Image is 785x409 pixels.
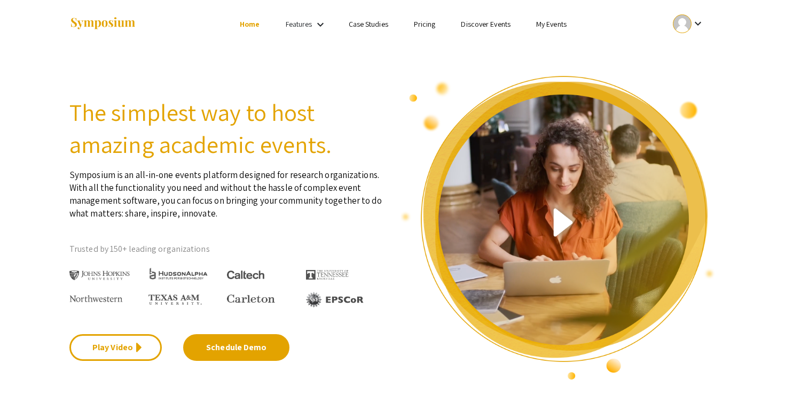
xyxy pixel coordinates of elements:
img: Johns Hopkins University [69,271,130,281]
button: Expand account dropdown [662,12,716,36]
a: Home [240,19,260,29]
a: Pricing [414,19,436,29]
a: My Events [536,19,567,29]
mat-icon: Expand Features list [314,18,327,31]
a: Schedule Demo [183,334,289,361]
img: Texas A&M University [148,295,202,305]
img: Carleton [227,295,275,303]
img: Symposium by ForagerOne [69,17,136,31]
a: Discover Events [461,19,511,29]
a: Features [286,19,312,29]
mat-icon: Expand account dropdown [692,17,704,30]
img: Caltech [227,271,264,280]
img: Northwestern [69,295,123,302]
a: Case Studies [349,19,388,29]
p: Trusted by 150+ leading organizations [69,241,384,257]
a: Play Video [69,334,162,361]
iframe: Chat [8,361,45,401]
img: video overview of Symposium [401,75,716,381]
img: EPSCOR [306,292,365,307]
img: HudsonAlpha [148,267,209,280]
h2: The simplest way to host amazing academic events. [69,96,384,160]
img: The University of Tennessee [306,270,349,280]
p: Symposium is an all-in-one events platform designed for research organizations. With all the func... [69,160,384,220]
